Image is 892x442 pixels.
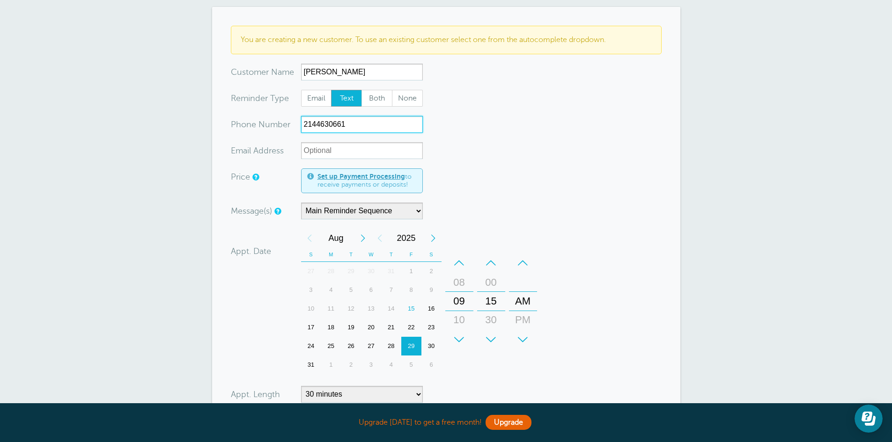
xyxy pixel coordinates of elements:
th: S [301,247,321,262]
div: Previous Month [301,229,318,247]
div: ress [231,142,301,159]
div: Wednesday, August 13 [361,299,381,318]
div: Wednesday, August 6 [361,281,381,299]
div: 29 [341,262,361,281]
div: Tuesday, July 29 [341,262,361,281]
label: Price [231,173,250,181]
div: Upgrade [DATE] to get a free month! [212,413,680,433]
div: Thursday, August 7 [381,281,401,299]
div: Monday, August 4 [321,281,341,299]
div: 29 [401,337,421,355]
div: Saturday, August 23 [421,318,442,337]
div: 24 [301,337,321,355]
div: Sunday, August 10 [301,299,321,318]
div: 13 [361,299,381,318]
div: Sunday, August 31 [301,355,321,374]
div: 8 [401,281,421,299]
div: Friday, August 29 [401,337,421,355]
div: 27 [301,262,321,281]
p: You are creating a new customer. To use an existing customer select one from the autocomplete dro... [241,36,652,44]
div: Tuesday, August 19 [341,318,361,337]
div: Saturday, August 9 [421,281,442,299]
span: ne Nu [246,120,270,129]
div: 5 [341,281,361,299]
a: Set up Payment Processing [317,173,405,180]
div: Thursday, August 14 [381,299,401,318]
label: Appt. Date [231,247,271,255]
div: 19 [341,318,361,337]
div: Minutes [477,254,505,349]
div: 11 [321,299,341,318]
span: Pho [231,120,246,129]
div: 31 [381,262,401,281]
div: Sunday, August 24 [301,337,321,355]
label: Text [331,90,362,107]
div: 9 [421,281,442,299]
th: F [401,247,421,262]
th: S [421,247,442,262]
div: 10 [448,311,471,329]
div: 2 [341,355,361,374]
label: None [392,90,423,107]
div: 20 [361,318,381,337]
div: 16 [421,299,442,318]
div: Sunday, July 27 [301,262,321,281]
div: Tuesday, September 2 [341,355,361,374]
div: 21 [381,318,401,337]
div: 08 [448,273,471,292]
label: Both [361,90,392,107]
span: il Add [247,146,269,155]
label: Email [301,90,332,107]
div: Monday, August 18 [321,318,341,337]
div: 7 [381,281,401,299]
div: AM [512,292,534,311]
div: 18 [321,318,341,337]
div: Thursday, August 21 [381,318,401,337]
div: 09 [448,292,471,311]
div: Wednesday, August 27 [361,337,381,355]
label: Message(s) [231,207,272,215]
div: Saturday, August 30 [421,337,442,355]
span: to receive payments or deposits! [317,173,417,189]
div: Monday, August 11 [321,299,341,318]
a: Simple templates and custom messages will use the reminder schedule set under Settings > Reminder... [274,208,280,214]
div: Next Year [425,229,442,247]
label: Appt. Length [231,390,280,399]
div: 3 [361,355,381,374]
div: Sunday, August 17 [301,318,321,337]
div: 15 [480,292,502,311]
div: Friday, August 22 [401,318,421,337]
div: 30 [480,311,502,329]
input: Optional [301,142,423,159]
div: 27 [361,337,381,355]
div: Friday, August 1 [401,262,421,281]
div: Wednesday, August 20 [361,318,381,337]
div: 3 [301,281,321,299]
th: M [321,247,341,262]
span: None [392,90,422,106]
div: 2 [421,262,442,281]
div: 1 [321,355,341,374]
div: Tuesday, August 5 [341,281,361,299]
iframe: Resource center [855,405,883,433]
div: Next Month [354,229,371,247]
th: W [361,247,381,262]
span: tomer N [246,68,278,76]
div: 12 [341,299,361,318]
span: August [318,229,354,247]
div: 6 [361,281,381,299]
div: 10 [301,299,321,318]
div: 00 [480,273,502,292]
div: Tuesday, August 12 [341,299,361,318]
div: 4 [321,281,341,299]
div: 26 [341,337,361,355]
div: Monday, September 1 [321,355,341,374]
div: ame [231,64,301,80]
div: 30 [421,337,442,355]
div: 6 [421,355,442,374]
div: 5 [401,355,421,374]
div: 30 [361,262,381,281]
div: Saturday, September 6 [421,355,442,374]
span: Email [302,90,332,106]
div: Friday, September 5 [401,355,421,374]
